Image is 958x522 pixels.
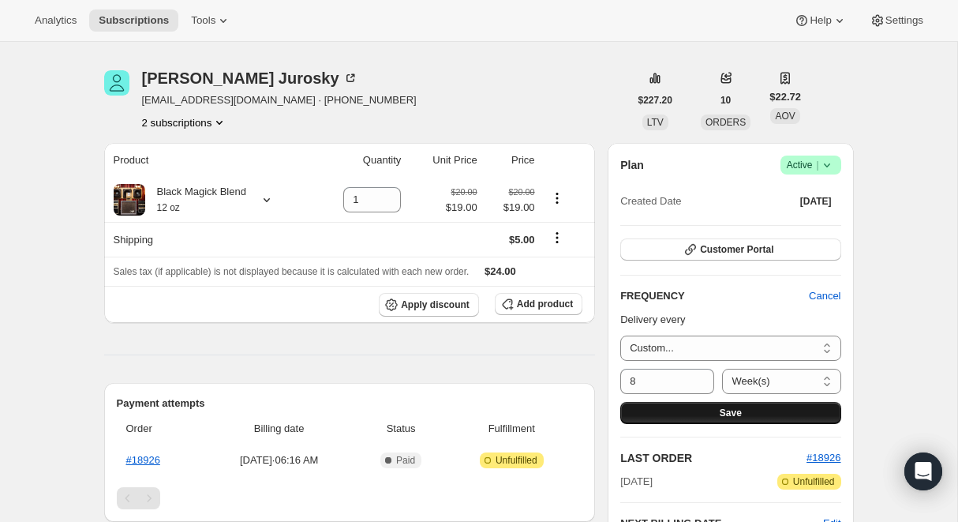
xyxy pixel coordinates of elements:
[791,190,841,212] button: [DATE]
[806,452,840,464] a: #18926
[793,475,835,488] span: Unfulfilled
[104,70,129,96] span: Caroline Jurosky
[509,234,535,246] span: $5.00
[142,70,358,86] div: [PERSON_NAME] Jurosky
[816,159,818,171] span: |
[379,293,479,317] button: Apply discount
[104,143,312,178] th: Product
[446,200,477,216] span: $19.00
[142,115,228,130] button: Product actions
[885,14,923,27] span: Settings
[117,487,583,509] nav: Pagination
[311,143,406,178] th: Quantity
[485,265,516,277] span: $24.00
[396,454,415,467] span: Paid
[99,14,169,27] span: Subscriptions
[711,89,740,111] button: 10
[700,243,773,256] span: Customer Portal
[705,117,746,128] span: ORDERS
[769,89,801,105] span: $22.72
[784,9,856,32] button: Help
[406,143,481,178] th: Unit Price
[181,9,241,32] button: Tools
[809,288,840,304] span: Cancel
[638,94,672,107] span: $227.20
[25,9,86,32] button: Analytics
[114,266,470,277] span: Sales tax (if applicable) is not displayed because it is calculated with each new order.
[629,89,682,111] button: $227.20
[207,453,352,468] span: [DATE] · 06:16 AM
[126,454,160,466] a: #18926
[450,421,573,437] span: Fulfillment
[720,94,731,107] span: 10
[104,222,312,257] th: Shipping
[620,402,840,424] button: Save
[620,238,840,261] button: Customer Portal
[117,396,583,411] h2: Payment attempts
[787,157,835,173] span: Active
[35,14,77,27] span: Analytics
[89,9,178,32] button: Subscriptions
[451,187,477,197] small: $20.00
[145,184,246,216] div: Black Magick Blend
[361,421,441,437] span: Status
[620,312,840,328] p: Delivery every
[487,200,535,216] span: $19.00
[904,453,942,490] div: Open Intercom Messenger
[117,411,202,446] th: Order
[207,421,352,437] span: Billing date
[800,195,832,208] span: [DATE]
[620,193,681,209] span: Created Date
[517,298,573,310] span: Add product
[620,450,806,466] h2: LAST ORDER
[860,9,933,32] button: Settings
[191,14,215,27] span: Tools
[720,407,742,419] span: Save
[810,14,831,27] span: Help
[544,229,570,246] button: Shipping actions
[401,299,470,311] span: Apply discount
[647,117,664,128] span: LTV
[620,157,644,173] h2: Plan
[496,454,537,467] span: Unfulfilled
[799,284,850,309] button: Cancel
[775,111,795,122] span: AOV
[508,187,534,197] small: $20.00
[544,190,570,207] button: Product actions
[142,92,417,108] span: [EMAIL_ADDRESS][DOMAIN_NAME] · [PHONE_NUMBER]
[806,450,840,466] button: #18926
[157,202,180,213] small: 12 oz
[482,143,540,178] th: Price
[620,474,653,490] span: [DATE]
[114,184,145,216] img: product img
[620,288,809,304] h2: FREQUENCY
[495,293,582,315] button: Add product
